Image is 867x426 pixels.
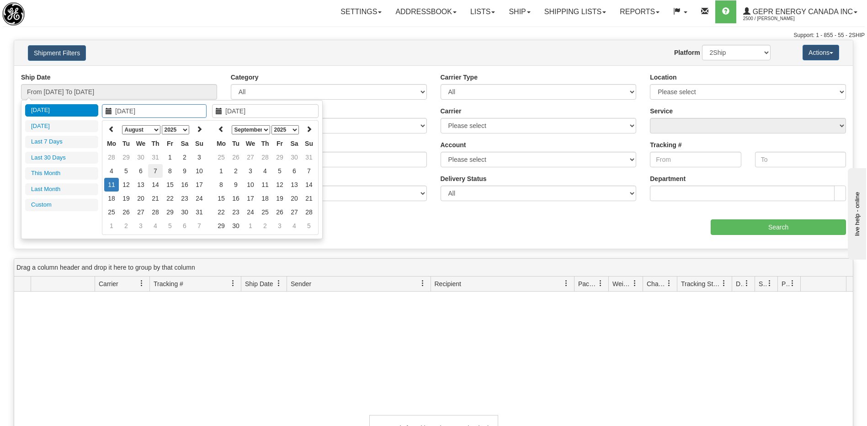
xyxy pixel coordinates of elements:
[463,0,502,23] a: Lists
[148,219,163,233] td: 4
[243,192,258,205] td: 17
[163,219,177,233] td: 5
[192,205,207,219] td: 31
[441,106,462,116] label: Carrier
[177,219,192,233] td: 6
[302,137,316,150] th: Su
[14,259,853,277] div: grid grouping header
[287,150,302,164] td: 30
[287,178,302,192] td: 13
[148,178,163,192] td: 14
[243,178,258,192] td: 10
[272,150,287,164] td: 29
[163,178,177,192] td: 15
[214,192,229,205] td: 15
[388,0,463,23] a: Addressbook
[177,164,192,178] td: 9
[243,150,258,164] td: 27
[177,192,192,205] td: 23
[674,48,700,57] label: Platform
[25,183,98,196] li: Last Month
[214,164,229,178] td: 1
[711,219,846,235] input: Search
[99,279,118,288] span: Carrier
[192,137,207,150] th: Su
[258,150,272,164] td: 28
[272,164,287,178] td: 5
[716,276,732,291] a: Tracking Status filter column settings
[229,219,243,233] td: 30
[214,178,229,192] td: 8
[302,178,316,192] td: 14
[133,205,148,219] td: 27
[287,164,302,178] td: 6
[272,192,287,205] td: 19
[750,8,853,16] span: GEPR Energy Canada Inc
[104,219,119,233] td: 1
[271,276,287,291] a: Ship Date filter column settings
[104,150,119,164] td: 28
[258,219,272,233] td: 2
[119,205,133,219] td: 26
[104,178,119,192] td: 11
[214,150,229,164] td: 25
[558,276,574,291] a: Recipient filter column settings
[302,205,316,219] td: 28
[104,205,119,219] td: 25
[25,152,98,164] li: Last 30 Days
[243,205,258,219] td: 24
[192,219,207,233] td: 7
[650,140,681,149] label: Tracking #
[133,178,148,192] td: 13
[593,276,608,291] a: Packages filter column settings
[148,137,163,150] th: Th
[785,276,800,291] a: Pickup Status filter column settings
[272,219,287,233] td: 3
[287,205,302,219] td: 27
[650,174,686,183] label: Department
[177,137,192,150] th: Sa
[229,150,243,164] td: 26
[229,137,243,150] th: Tu
[627,276,643,291] a: Weight filter column settings
[287,219,302,233] td: 4
[21,73,51,82] label: Ship Date
[441,140,466,149] label: Account
[154,279,183,288] span: Tracking #
[736,279,744,288] span: Delivery Status
[537,0,613,23] a: Shipping lists
[25,167,98,180] li: This Month
[743,14,812,23] span: 2500 / [PERSON_NAME]
[302,219,316,233] td: 5
[287,192,302,205] td: 20
[163,150,177,164] td: 1
[163,205,177,219] td: 29
[650,73,676,82] label: Location
[25,104,98,117] li: [DATE]
[736,0,864,23] a: GEPR Energy Canada Inc 2500 / [PERSON_NAME]
[25,199,98,211] li: Custom
[133,219,148,233] td: 3
[133,137,148,150] th: We
[502,0,537,23] a: Ship
[214,137,229,150] th: Mo
[229,192,243,205] td: 16
[231,73,259,82] label: Category
[119,150,133,164] td: 29
[759,279,766,288] span: Shipment Issues
[163,192,177,205] td: 22
[163,164,177,178] td: 8
[441,73,478,82] label: Carrier Type
[163,137,177,150] th: Fr
[650,152,741,167] input: From
[258,137,272,150] th: Th
[302,150,316,164] td: 31
[104,137,119,150] th: Mo
[134,276,149,291] a: Carrier filter column settings
[739,276,755,291] a: Delivery Status filter column settings
[415,276,431,291] a: Sender filter column settings
[272,205,287,219] td: 26
[133,164,148,178] td: 6
[243,137,258,150] th: We
[258,164,272,178] td: 4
